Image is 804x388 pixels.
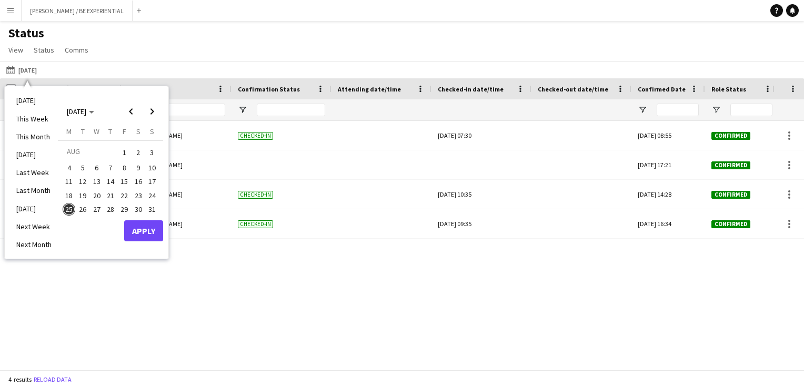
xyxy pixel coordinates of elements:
li: This Week [10,110,58,128]
button: Choose month and year [63,102,98,121]
span: Checked-out date/time [538,85,608,93]
li: Last Week [10,164,58,181]
span: 8 [118,161,130,174]
span: 6 [91,161,103,174]
button: 24-08-2025 [145,189,159,202]
span: View [8,45,23,55]
button: 11-08-2025 [62,175,76,188]
div: [DATE] 09:35 [438,209,525,238]
li: [DATE] [10,146,58,164]
input: Role Status Filter Input [730,104,772,116]
button: 12-08-2025 [76,175,89,188]
button: 17-08-2025 [145,175,159,188]
li: [DATE] [10,200,58,218]
div: [DATE] 17:21 [631,150,705,179]
span: 23 [132,189,145,202]
span: 13 [91,176,103,188]
span: 16 [132,176,145,188]
button: 10-08-2025 [145,161,159,175]
td: AUG [62,145,117,161]
button: 01-08-2025 [117,145,131,161]
button: 03-08-2025 [145,145,159,161]
span: 4 [63,161,75,174]
span: 27 [91,203,103,216]
button: Open Filter Menu [238,105,247,115]
button: 27-08-2025 [90,202,104,216]
span: T [108,127,112,136]
span: 3 [146,145,158,160]
button: 07-08-2025 [104,161,117,175]
div: [DATE] 08:55 [631,121,705,150]
span: 29 [118,203,130,216]
button: 30-08-2025 [131,202,145,216]
button: 06-08-2025 [90,161,104,175]
span: Comms [65,45,88,55]
button: [DATE] [4,64,39,76]
a: Comms [61,43,93,57]
span: Name [138,85,155,93]
span: 7 [104,161,117,174]
span: 10 [146,161,158,174]
button: 21-08-2025 [104,189,117,202]
span: 31 [146,203,158,216]
button: 25-08-2025 [62,202,76,216]
span: Confirmed [711,132,750,140]
div: [DATE] 10:35 [438,180,525,209]
span: Photo [85,85,103,93]
span: 1 [118,145,130,160]
button: [PERSON_NAME] / BE EXPERIENTIAL [22,1,133,21]
li: Next Month [10,236,58,253]
button: Previous month [120,101,142,122]
span: 12 [77,176,89,188]
span: Confirmed [711,191,750,199]
button: 09-08-2025 [131,161,145,175]
li: Next Week [10,218,58,236]
span: 19 [77,189,89,202]
button: 13-08-2025 [90,175,104,188]
button: 29-08-2025 [117,202,131,216]
span: S [150,127,154,136]
span: 22 [118,189,130,202]
input: Confirmed Date Filter Input [657,104,699,116]
button: 05-08-2025 [76,161,89,175]
li: Last Month [10,181,58,199]
span: 9 [132,161,145,174]
span: S [136,127,140,136]
span: 21 [104,189,117,202]
button: 02-08-2025 [131,145,145,161]
button: Apply [124,220,163,241]
span: Confirmed [711,220,750,228]
input: Name Filter Input [157,104,225,116]
button: 18-08-2025 [62,189,76,202]
button: 14-08-2025 [104,175,117,188]
button: Open Filter Menu [711,105,721,115]
span: [DATE] [67,107,86,116]
span: 18 [63,189,75,202]
span: W [94,127,99,136]
span: 24 [146,189,158,202]
span: M [66,127,72,136]
span: Confirmed Date [638,85,686,93]
span: 11 [63,176,75,188]
div: [DATE] 14:28 [631,180,705,209]
button: 28-08-2025 [104,202,117,216]
button: 20-08-2025 [90,189,104,202]
button: 16-08-2025 [131,175,145,188]
span: 28 [104,203,117,216]
div: [DATE] 07:30 [438,121,525,150]
a: View [4,43,27,57]
button: 08-08-2025 [117,161,131,175]
span: 25 [63,203,75,216]
input: Confirmation Status Filter Input [257,104,325,116]
button: Next month [142,101,163,122]
li: [DATE] [10,91,58,109]
button: 23-08-2025 [131,189,145,202]
span: Checked-in [238,220,273,228]
span: Checked-in [238,132,273,140]
span: Confirmation Status [238,85,300,93]
span: F [123,127,126,136]
span: Role Status [711,85,746,93]
button: 19-08-2025 [76,189,89,202]
span: 20 [91,189,103,202]
span: T [81,127,85,136]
